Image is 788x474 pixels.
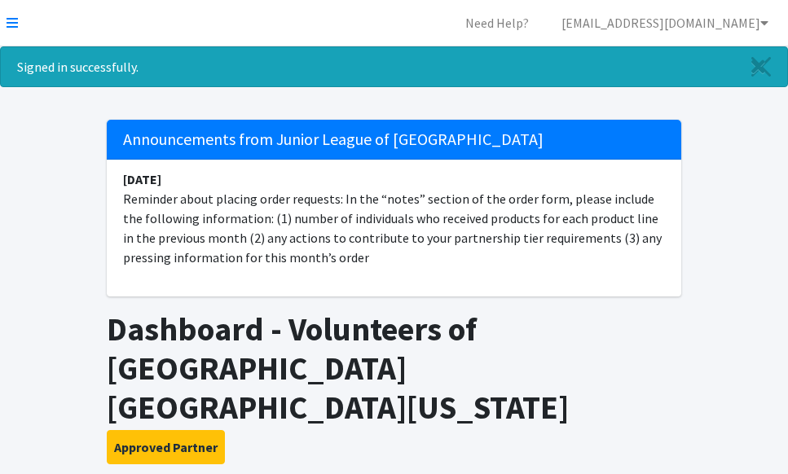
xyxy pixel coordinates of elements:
button: Approved Partner [107,430,225,464]
strong: [DATE] [123,171,161,187]
a: [EMAIL_ADDRESS][DOMAIN_NAME] [548,7,781,39]
a: Close [735,47,787,86]
li: Reminder about placing order requests: In the “notes” section of the order form, please include t... [107,160,681,277]
a: Need Help? [452,7,542,39]
h1: Dashboard - Volunteers of [GEOGRAPHIC_DATA] [GEOGRAPHIC_DATA][US_STATE] [107,309,681,427]
h5: Announcements from Junior League of [GEOGRAPHIC_DATA] [107,120,681,160]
